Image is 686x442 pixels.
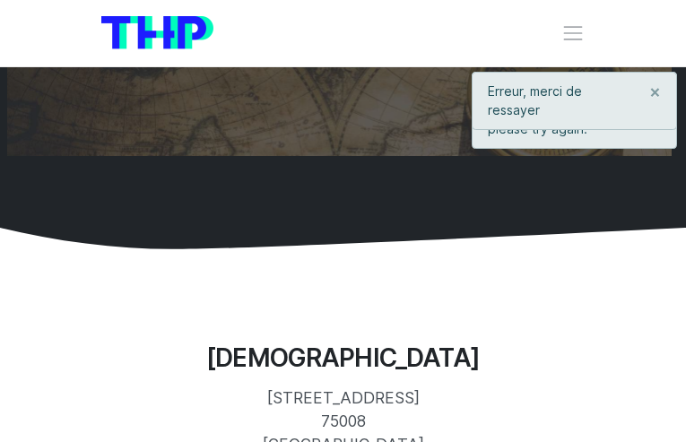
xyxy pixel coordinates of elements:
h3: [DEMOGRAPHIC_DATA] [112,343,575,374]
button: Toggle navigation [561,22,585,45]
button: Close [633,73,676,110]
div: Erreur, merci de ressayer [472,72,678,130]
img: logo [101,16,213,49]
span: × [649,81,661,103]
